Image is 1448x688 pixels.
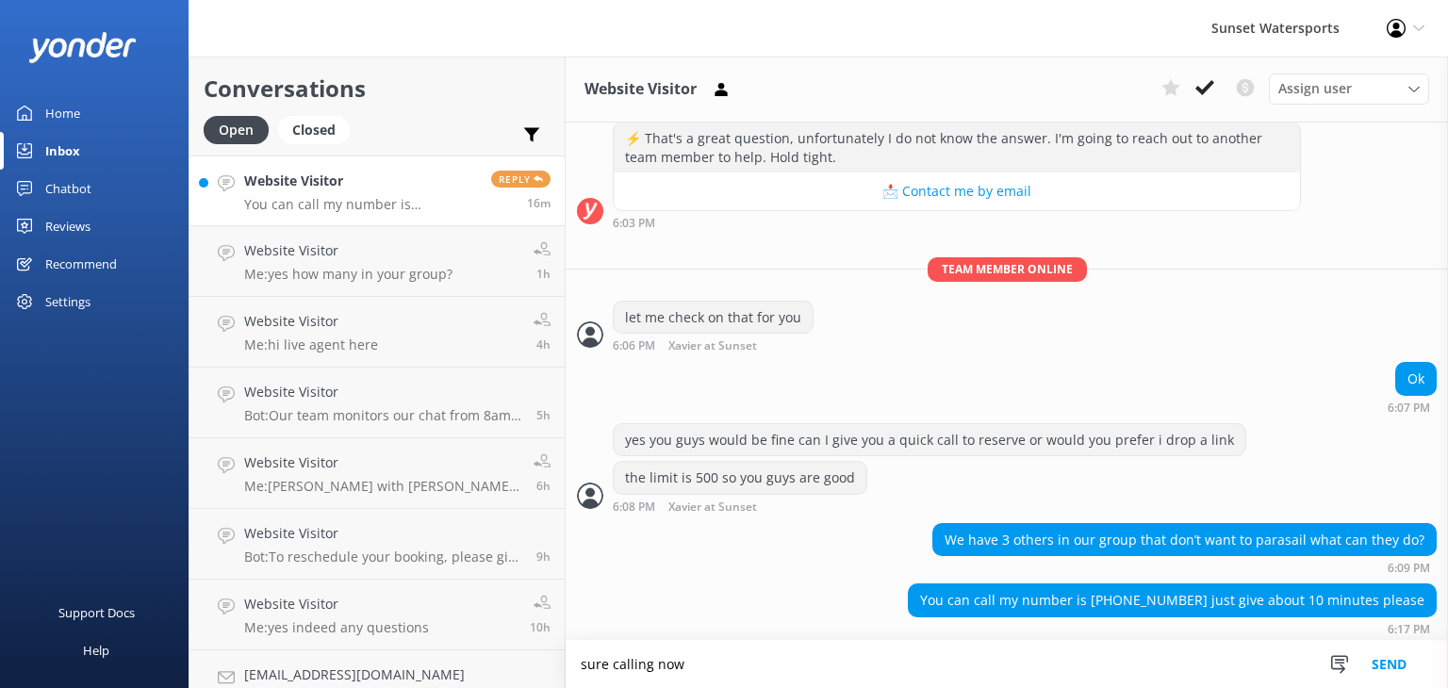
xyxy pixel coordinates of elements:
p: Me: hi live agent here [244,336,378,353]
strong: 6:06 PM [613,340,655,352]
div: Support Docs [58,594,135,631]
a: Website VisitorMe:yes how many in your group?1h [189,226,565,297]
strong: 6:07 PM [1388,402,1430,414]
a: Website VisitorMe:hi live agent here4h [189,297,565,368]
span: Xavier at Sunset [668,501,757,514]
button: Send [1354,641,1424,688]
span: Reply [491,171,551,188]
div: Chatbot [45,170,91,207]
button: 📩 Contact me by email [614,172,1300,210]
div: yes you guys would be fine can I give you a quick call to reserve or would you prefer i drop a link [614,424,1245,456]
a: Website VisitorMe:yes indeed any questions10h [189,580,565,650]
h4: Website Visitor [244,240,452,261]
div: Sep 27 2025 05:06pm (UTC -05:00) America/Cancun [613,338,818,352]
div: Sep 27 2025 05:17pm (UTC -05:00) America/Cancun [908,622,1437,635]
div: Closed [278,116,350,144]
div: Sep 27 2025 05:08pm (UTC -05:00) America/Cancun [613,500,867,514]
div: We have 3 others in our group that don’t want to parasail what can they do? [933,524,1436,556]
strong: 6:09 PM [1388,563,1430,574]
h4: Website Visitor [244,311,378,332]
div: let me check on that for you [614,302,813,334]
span: Sep 27 2025 12:38pm (UTC -05:00) America/Cancun [536,336,551,352]
h4: Website Visitor [244,452,519,473]
h4: Website Visitor [244,523,522,544]
div: Inbox [45,132,80,170]
div: Sep 27 2025 05:07pm (UTC -05:00) America/Cancun [1388,401,1437,414]
div: Home [45,94,80,132]
strong: 6:08 PM [613,501,655,514]
h4: Website Visitor [244,171,477,191]
div: Recommend [45,245,117,283]
p: You can call my number is [PHONE_NUMBER] just give about 10 minutes please [244,196,477,213]
span: Team member online [928,257,1087,281]
span: Sep 27 2025 10:39am (UTC -05:00) America/Cancun [536,478,551,494]
span: Sep 27 2025 07:30am (UTC -05:00) America/Cancun [530,619,551,635]
p: Me: [PERSON_NAME] with [PERSON_NAME] handles all big group privates [PHONE_NUMBER] [244,478,519,495]
span: Sep 27 2025 08:12am (UTC -05:00) America/Cancun [536,549,551,565]
div: Assign User [1269,74,1429,104]
h2: Conversations [204,71,551,106]
strong: 6:03 PM [613,218,655,229]
span: Sep 27 2025 11:45am (UTC -05:00) America/Cancun [536,407,551,423]
div: Help [83,631,109,669]
strong: 6:17 PM [1388,624,1430,635]
textarea: sure calling now [566,641,1448,688]
a: Website VisitorBot:Our team monitors our chat from 8am to 8pm and will be with you shortly! If yo... [189,368,565,438]
h3: Website Visitor [584,77,697,102]
a: Closed [278,119,359,139]
div: ⚡ That's a great question, unfortunately I do not know the answer. I'm going to reach out to anot... [614,123,1300,172]
span: Xavier at Sunset [668,340,757,352]
p: Me: yes how many in your group? [244,266,452,283]
div: Sep 27 2025 05:09pm (UTC -05:00) America/Cancun [932,561,1437,574]
span: Sep 27 2025 04:03pm (UTC -05:00) America/Cancun [536,266,551,282]
div: Ok [1396,363,1436,395]
div: Open [204,116,269,144]
div: Sep 27 2025 05:03pm (UTC -05:00) America/Cancun [613,216,1301,229]
a: Website VisitorMe:[PERSON_NAME] with [PERSON_NAME] handles all big group privates [PHONE_NUMBER]6h [189,438,565,509]
a: Website VisitorBot:To reschedule your booking, please give our office a call at [PHONE_NUMBER]. T... [189,509,565,580]
p: Me: yes indeed any questions [244,619,429,636]
a: Website VisitorYou can call my number is [PHONE_NUMBER] just give about 10 minutes pleaseReply16m [189,156,565,226]
div: the limit is 500 so you guys are good [614,462,866,494]
h4: Website Visitor [244,382,522,402]
h4: [EMAIL_ADDRESS][DOMAIN_NAME] [244,664,516,685]
p: Bot: To reschedule your booking, please give our office a call at [PHONE_NUMBER]. They'll be happ... [244,549,522,565]
p: Bot: Our team monitors our chat from 8am to 8pm and will be with you shortly! If you'd like to ca... [244,407,522,424]
img: yonder-white-logo.png [28,32,137,63]
h4: Website Visitor [244,594,429,614]
a: Open [204,119,278,139]
span: Sep 27 2025 05:17pm (UTC -05:00) America/Cancun [527,195,551,211]
span: Assign user [1278,78,1352,99]
div: Reviews [45,207,90,245]
div: Settings [45,283,90,320]
div: You can call my number is [PHONE_NUMBER] just give about 10 minutes please [909,584,1436,616]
